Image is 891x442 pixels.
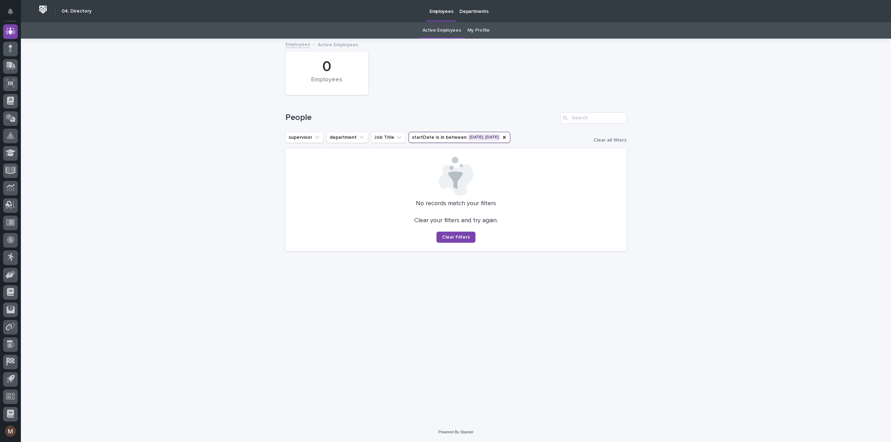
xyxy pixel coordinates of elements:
span: Clear Filters [442,235,470,240]
p: No records match your filters [294,200,618,208]
a: My Profile [467,22,490,39]
a: Employees [285,40,310,48]
a: Active Employees [423,22,461,39]
h1: People [285,113,558,123]
button: startDate [409,132,510,143]
div: Employees [297,76,356,91]
a: Powered By Stacker [438,430,473,434]
input: Search [560,112,626,123]
img: Workspace Logo [37,3,49,16]
button: Clear all filters [588,138,626,143]
p: Clear your filters and try again. [414,217,498,225]
button: supervisor [285,132,324,143]
button: users-avatar [3,424,18,439]
button: Job Title [371,132,406,143]
button: Notifications [3,4,18,19]
p: Active Employees [318,40,358,48]
button: Clear Filters [436,232,475,243]
button: department [326,132,368,143]
h2: 04. Directory [62,8,92,14]
div: Notifications [9,8,18,19]
div: 0 [297,58,356,75]
span: Clear all filters [593,138,626,143]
